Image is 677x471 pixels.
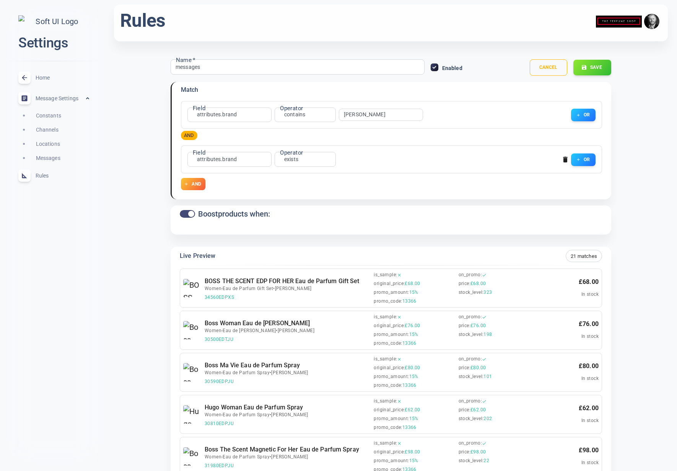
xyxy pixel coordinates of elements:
span: In stock [581,334,599,339]
span: 15% [409,416,418,422]
span: expand_less [85,95,91,101]
span: Women-Eau de [PERSON_NAME] • [PERSON_NAME] [205,328,371,334]
span: Women-Eau de Parfum Spray • [PERSON_NAME] [205,412,371,418]
img: Soft UI Logo [18,15,90,28]
a: Channels [21,123,102,137]
span: price : [459,449,470,455]
h6: Boss Woman Eau de [PERSON_NAME] [205,318,371,328]
img: BOSS THE SCENT EDP FOR HER Eau de Parfum Gift Set [183,279,202,297]
span: Enabled [442,65,462,71]
span: 13366 [402,425,417,430]
a: Messages [21,151,102,165]
p: £ 98.00 [579,445,599,455]
span: promo_amount : [374,374,409,380]
button: OR [571,109,596,121]
span: Messages [36,154,90,163]
label: Field [193,104,205,112]
div: exists [280,155,303,163]
span: AND [181,131,197,139]
span: £76.00 [470,323,486,329]
img: Boss Ma Vie Eau de Parfum Spray [183,363,202,381]
a: Home [6,67,102,88]
span: promo_amount : [374,290,409,295]
span: Women-Eau de Parfum Gift Set • [PERSON_NAME] [205,286,371,292]
span: promo_code : [374,341,402,346]
span: £98.00 [405,449,420,455]
span: original_price : [374,323,405,329]
p: £ 80.00 [579,361,599,371]
span: 13366 [402,341,417,346]
span: on_promo : [459,440,482,446]
label: Operator [280,148,303,157]
label: Field [193,148,205,157]
span: on_promo : [459,356,482,362]
span: 30810EDPJU [205,421,371,427]
span: £98.00 [470,449,486,455]
span: on_promo : [459,314,482,320]
img: theperfumeshop [596,10,642,34]
span: promo_code : [374,425,402,430]
span: £76.00 [405,323,420,329]
span: 22 [483,458,489,464]
span: 30590EDPJU [205,379,371,385]
span: original_price : [374,449,405,455]
span: In stock [581,376,599,381]
span: is_sample : [374,314,397,320]
button: AND [181,178,205,191]
span: £80.00 [405,365,420,371]
span: £62.00 [470,407,486,413]
span: Women-Eau de Parfum Spray • [PERSON_NAME] [205,454,371,460]
span: is_sample : [374,272,397,278]
span: 13366 [402,383,417,388]
span: 13366 [402,298,417,304]
h6: BOSS THE SCENT EDP FOR HER Eau de Parfum Gift Set [205,276,371,286]
span: In stock [581,292,599,297]
button: OR [571,153,596,166]
span: original_price : [374,365,405,371]
span: on_promo : [459,398,482,404]
span: 15% [409,458,418,464]
span: is_sample : [374,440,397,446]
a: Constants [21,108,102,122]
span: original_price : [374,407,405,413]
h6: Live Preview [180,251,215,261]
span: In stock [581,460,599,465]
span: Channels [36,125,90,134]
label: Operator [280,104,303,112]
span: £68.00 [405,281,420,287]
span: 15% [409,374,418,380]
span: promo_amount : [374,458,409,464]
div: attributes.brand [192,111,241,119]
img: Boss The Scent Magnetic For Her Eau de Parfum Spray [183,447,202,466]
p: £ 68.00 [579,277,599,287]
span: stock_level : [459,416,484,422]
span: promo_amount : [374,416,409,422]
span: 101 [483,374,492,380]
div: attributes.brand [192,155,241,163]
h1: Rules [120,9,165,32]
h2: Settings [18,34,90,52]
h6: Hugo Woman Eau de Parfum Spray [205,403,371,412]
h5: Boost products when: [198,209,270,220]
p: £ 62.00 [579,403,599,413]
span: promo_code : [374,298,402,304]
a: Locations [21,137,102,151]
span: 323 [483,290,492,295]
p: £ 76.00 [579,319,599,329]
h6: Match [181,85,199,95]
span: price : [459,365,470,371]
button: Save [573,60,611,75]
a: Rules [6,165,102,186]
img: Boss Woman Eau de Toilette Spray [183,321,202,339]
span: £62.00 [405,407,420,413]
input: comma,separated,values [344,112,405,117]
span: promo_amount : [374,332,409,337]
label: Name [176,56,195,64]
span: 34560EDPXS [205,295,371,300]
button: Cancel [530,59,567,76]
span: stock_level : [459,374,484,380]
span: 31980EDPJU [205,463,371,469]
span: 15% [409,290,418,295]
span: 21 matches [566,252,602,260]
span: Locations [36,140,90,148]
